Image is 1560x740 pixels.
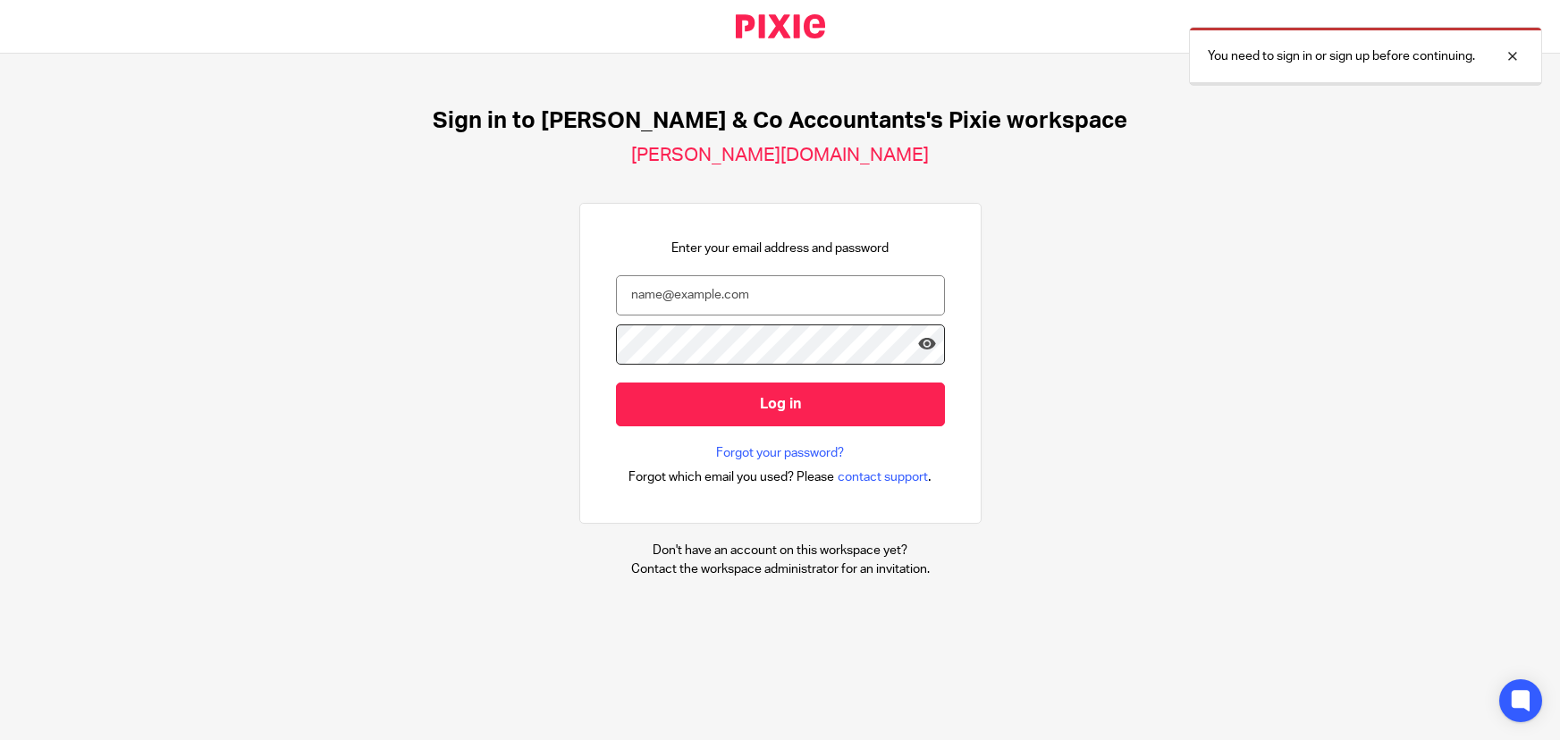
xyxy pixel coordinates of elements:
[631,542,930,559] p: Don't have an account on this workspace yet?
[628,468,834,486] span: Forgot which email you used? Please
[616,383,945,426] input: Log in
[671,240,889,257] p: Enter your email address and password
[631,144,929,167] h2: [PERSON_NAME][DOMAIN_NAME]
[716,444,844,462] a: Forgot your password?
[1208,47,1475,65] p: You need to sign in or sign up before continuing.
[433,107,1127,135] h1: Sign in to [PERSON_NAME] & Co Accountants's Pixie workspace
[838,468,928,486] span: contact support
[628,467,932,487] div: .
[631,560,930,578] p: Contact the workspace administrator for an invitation.
[616,275,945,315] input: name@example.com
